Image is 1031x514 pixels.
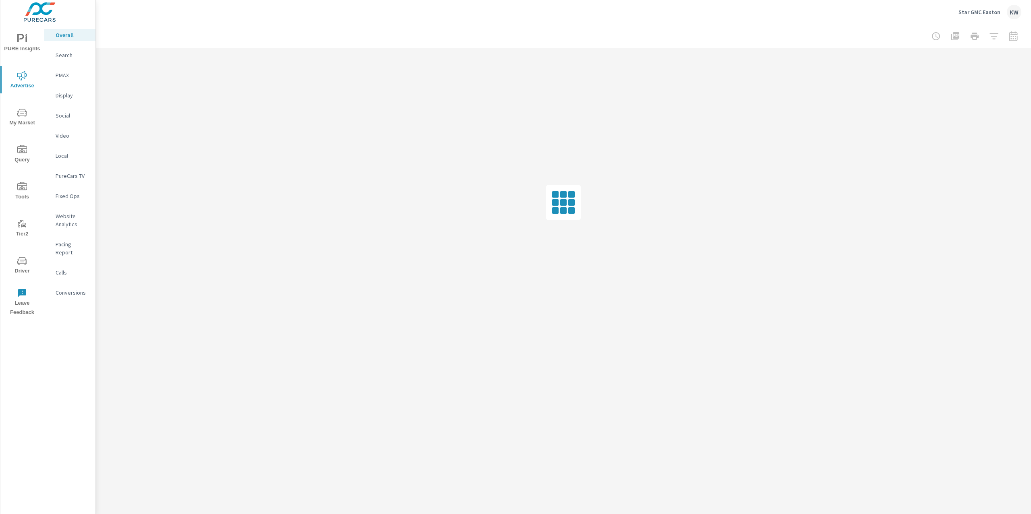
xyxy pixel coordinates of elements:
div: Calls [44,266,95,279]
div: PMAX [44,69,95,81]
p: Video [56,132,89,140]
div: PureCars TV [44,170,95,182]
div: Overall [44,29,95,41]
span: PURE Insights [3,34,41,54]
span: Advertise [3,71,41,91]
div: Fixed Ops [44,190,95,202]
p: Fixed Ops [56,192,89,200]
p: Pacing Report [56,240,89,256]
span: Leave Feedback [3,288,41,317]
p: Display [56,91,89,99]
div: KW [1007,5,1021,19]
div: Conversions [44,287,95,299]
div: Social [44,109,95,122]
p: Calls [56,268,89,277]
span: Query [3,145,41,165]
div: Local [44,150,95,162]
p: PureCars TV [56,172,89,180]
span: My Market [3,108,41,128]
div: Website Analytics [44,210,95,230]
div: Pacing Report [44,238,95,258]
p: Social [56,111,89,120]
div: Display [44,89,95,101]
span: Tier2 [3,219,41,239]
p: Conversions [56,289,89,297]
p: Overall [56,31,89,39]
p: Local [56,152,89,160]
p: Website Analytics [56,212,89,228]
div: nav menu [0,24,44,320]
p: Star GMC Easton [959,8,1000,16]
span: Driver [3,256,41,276]
p: Search [56,51,89,59]
div: Search [44,49,95,61]
span: Tools [3,182,41,202]
p: PMAX [56,71,89,79]
div: Video [44,130,95,142]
